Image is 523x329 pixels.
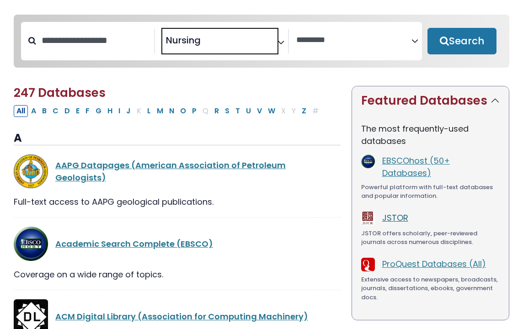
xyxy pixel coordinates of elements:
[55,238,213,249] a: Academic Search Complete (EBSCO)
[265,105,278,117] button: Filter Results W
[212,105,222,117] button: Filter Results R
[73,105,82,117] button: Filter Results E
[62,105,73,117] button: Filter Results D
[296,36,411,45] textarea: Search
[116,105,123,117] button: Filter Results I
[352,86,509,115] button: Featured Databases
[14,132,341,145] h3: A
[14,105,28,117] button: All
[382,258,486,270] a: ProQuest Databases (All)
[427,28,496,54] button: Submit for Search Results
[93,105,104,117] button: Filter Results G
[36,33,154,48] input: Search database by title or keyword
[243,105,254,117] button: Filter Results U
[55,159,286,183] a: AAPG Datapages (American Association of Petroleum Geologists)
[233,105,243,117] button: Filter Results T
[166,105,177,117] button: Filter Results N
[55,311,308,322] a: ACM Digital Library (Association for Computing Machinery)
[144,105,154,117] button: Filter Results L
[361,122,500,147] p: The most frequently-used databases
[14,196,341,208] div: Full-text access to AAPG geological publications.
[83,105,92,117] button: Filter Results F
[28,105,39,117] button: Filter Results A
[154,105,166,117] button: Filter Results M
[14,268,341,281] div: Coverage on a wide range of topics.
[177,105,189,117] button: Filter Results O
[254,105,265,117] button: Filter Results V
[299,105,309,117] button: Filter Results Z
[222,105,232,117] button: Filter Results S
[105,105,115,117] button: Filter Results H
[39,105,49,117] button: Filter Results B
[14,15,509,68] nav: Search filters
[361,275,500,302] div: Extensive access to newspapers, broadcasts, journals, dissertations, ebooks, government docs.
[203,38,209,48] textarea: Search
[162,33,201,47] li: Nursing
[14,85,106,101] span: 247 Databases
[166,33,201,47] span: Nursing
[189,105,199,117] button: Filter Results P
[123,105,133,117] button: Filter Results J
[14,105,322,116] div: Alpha-list to filter by first letter of database name
[50,105,61,117] button: Filter Results C
[382,212,408,223] a: JSTOR
[361,183,500,201] div: Powerful platform with full-text databases and popular information.
[361,229,500,247] div: JSTOR offers scholarly, peer-reviewed journals across numerous disciplines.
[382,155,450,179] a: EBSCOhost (50+ Databases)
